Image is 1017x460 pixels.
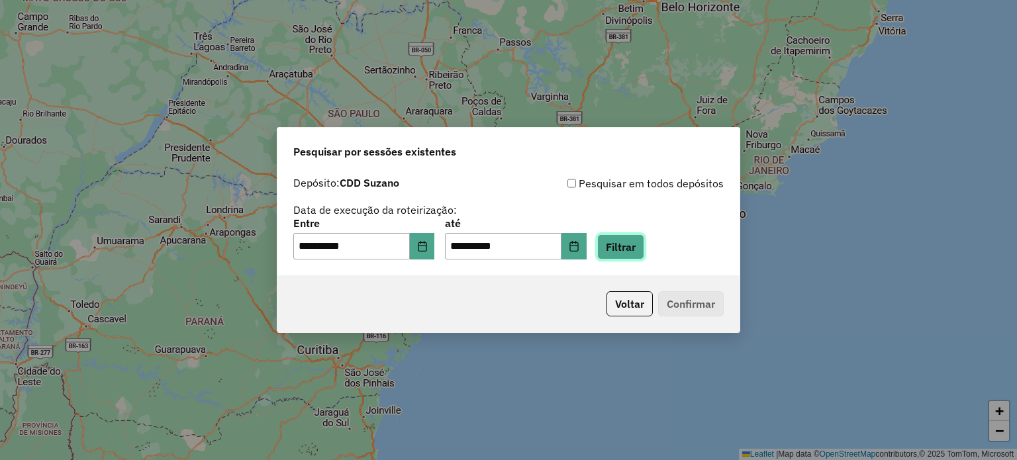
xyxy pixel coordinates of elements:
button: Filtrar [597,234,644,259]
div: Pesquisar em todos depósitos [508,175,724,191]
strong: CDD Suzano [340,176,399,189]
label: Depósito: [293,175,399,191]
label: até [445,215,586,231]
label: Data de execução da roteirização: [293,202,457,218]
label: Entre [293,215,434,231]
button: Voltar [606,291,653,316]
span: Pesquisar por sessões existentes [293,144,456,160]
button: Choose Date [410,233,435,259]
button: Choose Date [561,233,587,259]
